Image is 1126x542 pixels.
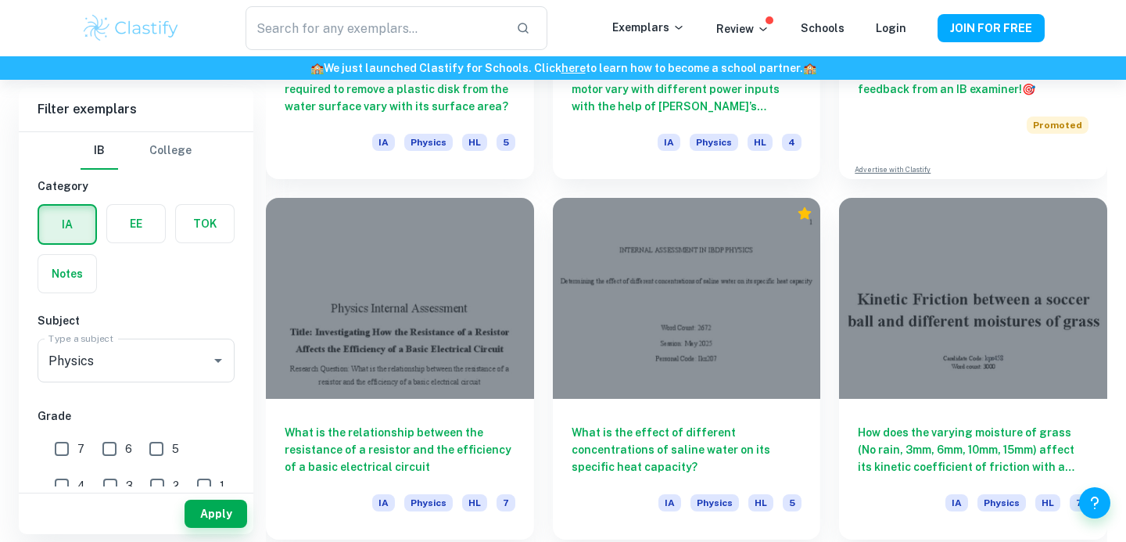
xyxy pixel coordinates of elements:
button: Help and Feedback [1079,487,1110,519]
h6: How does the varying moisture of grass (No rain, 3mm, 6mm, 10mm, 15mm) affect its kinetic coeffic... [858,424,1088,476]
a: here [561,62,586,74]
button: IB [81,132,118,170]
span: IA [658,134,680,151]
button: IA [39,206,95,243]
div: Filter type choice [81,132,192,170]
span: Promoted [1027,117,1088,134]
img: Clastify logo [81,13,181,44]
span: IA [372,494,395,511]
a: Login [876,22,906,34]
h6: What is the relationship between the resistance of a resistor and the efficiency of a basic elect... [285,424,515,476]
span: Physics [690,134,738,151]
span: HL [748,134,773,151]
h6: How does the maximum detachment force required to remove a plastic disk from the water surface va... [285,63,515,115]
span: 7 [1070,494,1088,511]
button: Apply [185,500,247,528]
span: Physics [690,494,739,511]
span: HL [462,134,487,151]
span: 2 [173,477,179,494]
span: 7 [77,440,84,458]
span: 🎯 [1022,83,1035,95]
span: Physics [404,134,453,151]
span: HL [462,494,487,511]
input: Search for any exemplars... [246,6,504,50]
span: 4 [77,477,85,494]
a: What is the effect of different concentrations of saline water on its specific heat capacity?IAPh... [553,198,821,540]
span: 4 [782,134,801,151]
span: 5 [172,440,179,458]
button: Open [207,350,229,372]
h6: Grade [38,407,235,425]
p: Exemplars [612,19,685,36]
h6: Category [38,178,235,195]
p: Review [716,20,769,38]
span: 3 [126,477,133,494]
span: 5 [497,134,515,151]
span: Physics [977,494,1026,511]
h6: Subject [38,312,235,329]
label: Type a subject [48,332,113,345]
button: Notes [38,255,96,293]
h6: How does the efficiency of an electric motor vary with different power inputs with the help of [P... [572,63,802,115]
span: HL [748,494,773,511]
button: TOK [176,205,234,242]
span: IA [945,494,968,511]
span: IA [658,494,681,511]
button: JOIN FOR FREE [938,14,1045,42]
span: 🏫 [310,62,324,74]
h6: We just launched Clastify for Schools. Click to learn how to become a school partner. [3,59,1123,77]
h6: Filter exemplars [19,88,253,131]
span: IA [372,134,395,151]
span: HL [1035,494,1060,511]
span: 5 [783,494,801,511]
span: 6 [125,440,132,458]
h6: What is the effect of different concentrations of saline water on its specific heat capacity? [572,424,802,476]
h6: Want full marks on your IA ? Get expert feedback from an IB examiner! [858,63,1088,98]
span: 7 [497,494,515,511]
div: Premium [797,206,812,221]
span: Physics [404,494,453,511]
span: 1 [220,477,224,494]
button: College [149,132,192,170]
a: How does the varying moisture of grass (No rain, 3mm, 6mm, 10mm, 15mm) affect its kinetic coeffic... [839,198,1107,540]
a: Schools [801,22,844,34]
a: Advertise with Clastify [855,164,931,175]
button: EE [107,205,165,242]
a: What is the relationship between the resistance of a resistor and the efficiency of a basic elect... [266,198,534,540]
span: 🏫 [803,62,816,74]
